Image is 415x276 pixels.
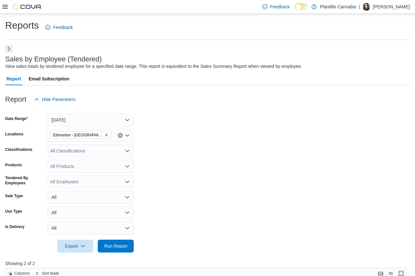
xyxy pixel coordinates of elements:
button: Hide Parameters [32,93,78,106]
button: Clear input [118,133,123,138]
button: Open list of options [125,148,130,153]
a: Feedback [43,21,75,34]
button: Export [57,240,93,253]
span: Run Report [104,243,127,249]
button: Open list of options [125,179,130,184]
h3: Report [5,96,26,103]
div: Jade Staines [363,3,370,11]
label: Date Range [5,116,28,121]
p: [PERSON_NAME] [373,3,410,11]
button: All [48,191,134,204]
p: | [359,3,360,11]
input: Dark Mode [295,3,308,10]
span: Export [61,240,89,253]
span: Edmonton - Harvest Pointe [50,132,111,139]
p: Plantlife Cannabis [320,3,356,11]
label: Use Type [5,209,22,214]
h1: Reports [5,19,39,32]
label: Classifications [5,147,32,152]
span: Hide Parameters [42,96,76,103]
label: Locations [5,132,23,137]
button: Open list of options [125,133,130,138]
img: Cova [13,4,42,10]
a: Feedback [260,0,292,13]
span: Edmonton - [GEOGRAPHIC_DATA] [53,132,103,138]
button: All [48,222,134,235]
span: Email Subscription [29,72,69,85]
span: Feedback [53,24,73,31]
button: Open list of options [125,164,130,169]
span: Columns [14,271,30,276]
span: Feedback [270,4,290,10]
h3: Sales by Employee (Tendered) [5,55,102,63]
button: Remove Edmonton - Harvest Pointe from selection in this group [104,133,108,137]
label: Tendered By Employees [5,175,45,186]
label: Sale Type [5,193,23,198]
label: Products [5,162,22,168]
label: Is Delivery [5,224,24,229]
div: View sales totals by tendered employee for a specified date range. This report is equivalent to t... [5,63,302,70]
button: Run Report [98,240,134,253]
span: Report [6,72,21,85]
button: [DATE] [48,114,134,126]
p: Showing 2 of 2 [5,260,410,267]
span: Sort fields [42,271,59,276]
button: All [48,206,134,219]
button: Next [5,45,13,53]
